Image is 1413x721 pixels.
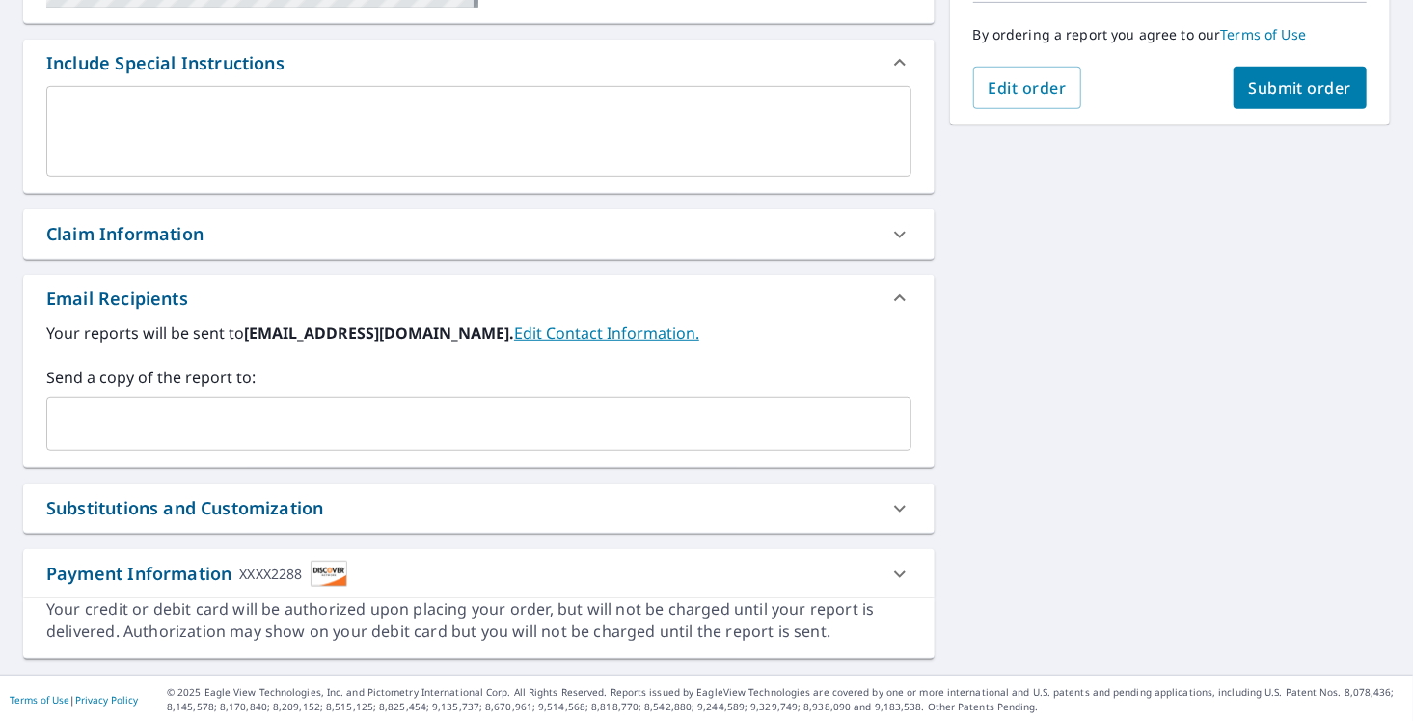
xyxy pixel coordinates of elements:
[75,693,138,707] a: Privacy Policy
[239,561,302,587] div: XXXX2288
[514,322,699,344] a: EditContactInfo
[46,366,911,389] label: Send a copy of the report to:
[23,484,935,533] div: Substitutions and Customization
[46,495,323,521] div: Substitutions and Customization
[46,221,204,247] div: Claim Information
[244,322,514,344] b: [EMAIL_ADDRESS][DOMAIN_NAME].
[10,693,69,707] a: Terms of Use
[23,209,935,259] div: Claim Information
[1234,67,1368,109] button: Submit order
[46,598,911,643] div: Your credit or debit card will be authorized upon placing your order, but will not be charged unt...
[23,275,935,321] div: Email Recipients
[311,561,347,587] img: cardImage
[10,694,138,706] p: |
[46,321,911,345] label: Your reports will be sent to
[1221,25,1307,43] a: Terms of Use
[973,67,1082,109] button: Edit order
[973,26,1367,43] p: By ordering a report you agree to our
[167,685,1403,714] p: © 2025 Eagle View Technologies, Inc. and Pictometry International Corp. All Rights Reserved. Repo...
[989,77,1067,98] span: Edit order
[23,40,935,86] div: Include Special Instructions
[46,286,188,312] div: Email Recipients
[1249,77,1352,98] span: Submit order
[23,549,935,598] div: Payment InformationXXXX2288cardImage
[46,50,285,76] div: Include Special Instructions
[46,561,347,587] div: Payment Information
